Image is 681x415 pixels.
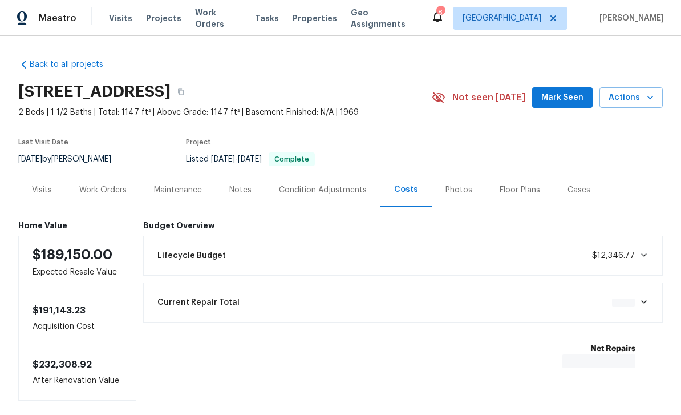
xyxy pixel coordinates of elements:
[18,59,128,70] a: Back to all projects
[157,250,226,261] span: Lifecycle Budget
[255,14,279,22] span: Tasks
[229,184,252,196] div: Notes
[79,184,127,196] div: Work Orders
[33,360,92,369] span: $232,308.92
[532,87,593,108] button: Mark Seen
[146,13,181,24] span: Projects
[143,221,663,230] h6: Budget Overview
[18,236,136,292] div: Expected Resale Value
[541,91,583,105] span: Mark Seen
[18,139,68,146] span: Last Visit Date
[18,346,136,401] div: After Renovation Value
[592,252,635,260] span: $12,346.77
[39,13,76,24] span: Maestro
[18,107,432,118] span: 2 Beds | 1 1/2 Baths | Total: 1147 ft² | Above Grade: 1147 ft² | Basement Finished: N/A | 1969
[186,139,211,146] span: Project
[279,184,367,196] div: Condition Adjustments
[609,91,654,105] span: Actions
[157,297,240,308] span: Current Repair Total
[500,184,540,196] div: Floor Plans
[351,7,417,30] span: Geo Assignments
[394,184,418,195] div: Costs
[463,13,541,24] span: [GEOGRAPHIC_DATA]
[270,156,314,163] span: Complete
[595,13,664,24] span: [PERSON_NAME]
[109,13,132,24] span: Visits
[238,155,262,163] span: [DATE]
[33,306,86,315] span: $191,143.23
[436,7,444,18] div: 8
[567,184,590,196] div: Cases
[599,87,663,108] button: Actions
[293,13,337,24] span: Properties
[18,292,136,346] div: Acquisition Cost
[33,248,112,261] span: $189,150.00
[195,7,241,30] span: Work Orders
[32,184,52,196] div: Visits
[562,343,635,354] b: Net Repairs
[186,155,315,163] span: Listed
[18,155,42,163] span: [DATE]
[18,152,125,166] div: by [PERSON_NAME]
[171,82,191,102] button: Copy Address
[445,184,472,196] div: Photos
[154,184,202,196] div: Maintenance
[452,92,525,103] span: Not seen [DATE]
[18,86,171,98] h2: [STREET_ADDRESS]
[18,221,136,230] h6: Home Value
[211,155,235,163] span: [DATE]
[211,155,262,163] span: -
